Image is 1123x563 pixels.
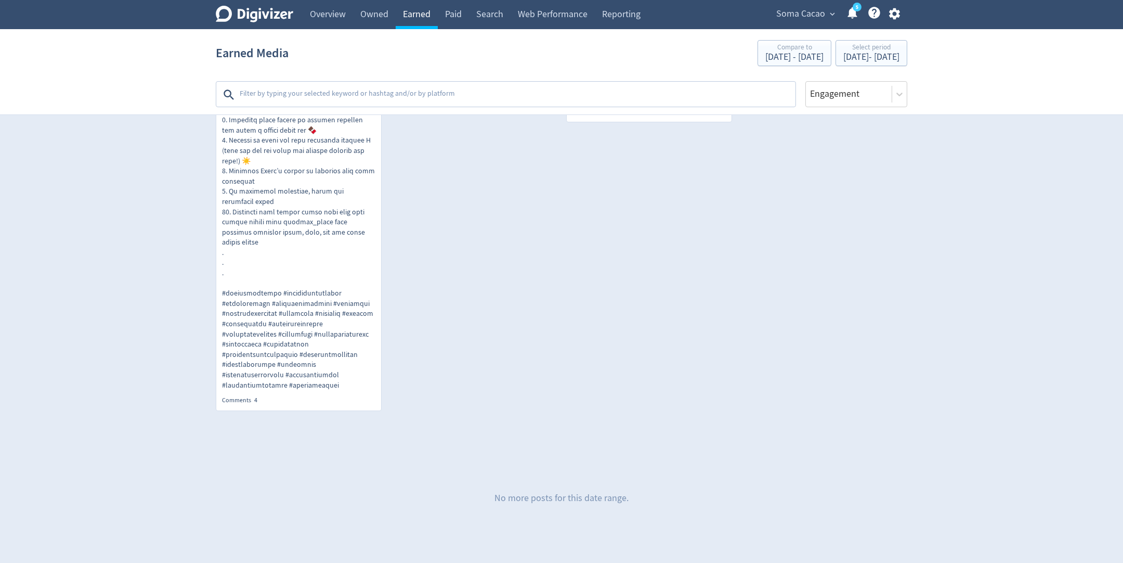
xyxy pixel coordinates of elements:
span: Soma Cacao [776,6,825,22]
div: Select period [843,44,899,53]
div: [DATE] - [DATE] [843,53,899,62]
text: 5 [856,4,858,11]
button: Compare to[DATE] - [DATE] [758,40,831,66]
div: Comments [222,396,263,405]
div: [DATE] - [DATE] [765,53,824,62]
p: No more posts for this date range. [494,492,629,505]
span: expand_more [828,9,837,19]
button: Select period[DATE]- [DATE] [835,40,907,66]
h1: Earned Media [216,36,289,70]
a: 5 [853,3,861,11]
div: Compare to [765,44,824,53]
button: Soma Cacao [773,6,838,22]
span: 4 [254,396,257,404]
